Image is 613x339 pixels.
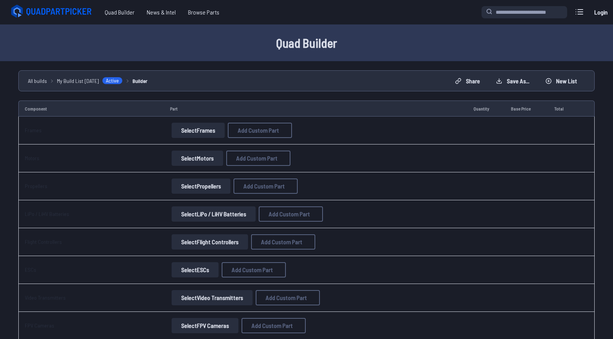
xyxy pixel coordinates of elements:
[25,127,42,133] a: Frames
[57,77,123,85] a: My Build List [DATE]Active
[269,211,310,217] span: Add Custom Part
[232,267,273,273] span: Add Custom Part
[170,123,226,138] a: SelectFrames
[172,206,256,222] button: SelectLiPo / LiHV Batteries
[57,77,99,85] span: My Build List [DATE]
[62,34,551,52] h1: Quad Builder
[141,5,182,20] a: News & Intel
[172,151,223,166] button: SelectMotors
[251,323,293,329] span: Add Custom Part
[236,155,277,161] span: Add Custom Part
[170,178,232,194] a: SelectPropellers
[172,290,253,305] button: SelectVideo Transmitters
[548,101,577,117] td: Total
[170,151,225,166] a: SelectMotors
[182,5,225,20] a: Browse Parts
[259,206,323,222] button: Add Custom Part
[228,123,292,138] button: Add Custom Part
[251,234,315,250] button: Add Custom Part
[99,5,141,20] a: Quad Builder
[256,290,320,305] button: Add Custom Part
[242,318,306,333] button: Add Custom Part
[170,206,257,222] a: SelectLiPo / LiHV Batteries
[261,239,302,245] span: Add Custom Part
[490,75,536,87] button: Save as...
[172,123,225,138] button: SelectFrames
[170,234,250,250] a: SelectFlight Controllers
[170,290,254,305] a: SelectVideo Transmitters
[25,183,47,189] a: Propellers
[25,211,69,217] a: LiPo / LiHV Batteries
[133,77,148,85] a: Builder
[172,318,238,333] button: SelectFPV Cameras
[222,262,286,277] button: Add Custom Part
[238,127,279,133] span: Add Custom Part
[25,266,36,273] a: ESCs
[25,155,39,161] a: Motors
[25,238,62,245] a: Flight Controllers
[172,178,230,194] button: SelectPropellers
[505,101,548,117] td: Base Price
[172,262,219,277] button: SelectESCs
[243,183,285,189] span: Add Custom Part
[164,101,467,117] td: Part
[25,294,66,301] a: Video Transmitters
[170,318,240,333] a: SelectFPV Cameras
[592,5,610,20] a: Login
[226,151,290,166] button: Add Custom Part
[539,75,584,87] button: New List
[467,101,505,117] td: Quantity
[266,295,307,301] span: Add Custom Part
[102,77,123,84] span: Active
[25,322,54,329] a: FPV Cameras
[234,178,298,194] button: Add Custom Part
[28,77,47,85] a: All builds
[449,75,487,87] button: Share
[18,101,164,117] td: Component
[172,234,248,250] button: SelectFlight Controllers
[170,262,220,277] a: SelectESCs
